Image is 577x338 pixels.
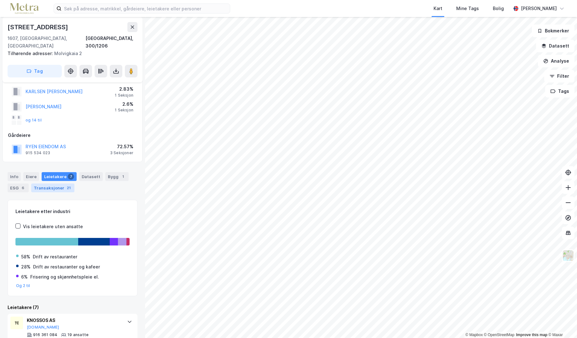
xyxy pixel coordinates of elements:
[538,55,574,67] button: Analyse
[79,172,103,181] div: Datasett
[85,35,137,50] div: [GEOGRAPHIC_DATA], 300/1206
[42,172,77,181] div: Leietakere
[8,183,29,192] div: ESG
[115,85,133,93] div: 2.83%
[115,100,133,108] div: 2.6%
[8,50,132,57] div: Molvigkaia 2
[465,333,483,337] a: Mapbox
[115,93,133,98] div: 1 Seksjon
[67,332,89,337] div: 19 ansatte
[545,85,574,98] button: Tags
[110,143,133,150] div: 72.57%
[30,273,99,281] div: Frisering og skjønnhetspleie el.
[20,185,26,191] div: 6
[516,333,547,337] a: Improve this map
[8,304,137,311] div: Leietakere (7)
[15,208,130,215] div: Leietakere etter industri
[521,5,557,12] div: [PERSON_NAME]
[545,308,577,338] iframe: Chat Widget
[110,150,133,155] div: 3 Seksjoner
[21,263,31,271] div: 28%
[31,183,74,192] div: Transaksjoner
[33,263,100,271] div: Drift av restauranter og kafeer
[21,253,30,261] div: 58%
[16,283,30,288] button: Og 2 til
[10,3,38,14] img: metra-logo.256734c3b2bbffee19d4.png
[8,172,21,181] div: Info
[33,253,77,261] div: Drift av restauranter
[562,250,574,262] img: Z
[33,332,57,337] div: 916 361 084
[115,108,133,113] div: 1 Seksjon
[26,150,50,155] div: 915 534 023
[68,173,74,180] div: 7
[8,51,54,56] span: Tilhørende adresser:
[434,5,442,12] div: Kart
[544,70,574,82] button: Filter
[8,132,137,139] div: Gårdeiere
[21,273,28,281] div: 6%
[61,4,230,13] input: Søk på adresse, matrikkel, gårdeiere, leietakere eller personer
[23,172,39,181] div: Eiere
[456,5,479,12] div: Mine Tags
[8,65,62,77] button: Tag
[120,173,126,180] div: 1
[493,5,504,12] div: Bolig
[27,325,59,330] button: [DOMAIN_NAME]
[8,22,69,32] div: [STREET_ADDRESS]
[532,25,574,37] button: Bokmerker
[8,35,85,50] div: 1607, [GEOGRAPHIC_DATA], [GEOGRAPHIC_DATA]
[105,172,129,181] div: Bygg
[66,185,72,191] div: 21
[484,333,515,337] a: OpenStreetMap
[23,223,83,230] div: Vis leietakere uten ansatte
[536,40,574,52] button: Datasett
[27,317,121,324] div: KNOSSOS AS
[545,308,577,338] div: Kontrollprogram for chat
